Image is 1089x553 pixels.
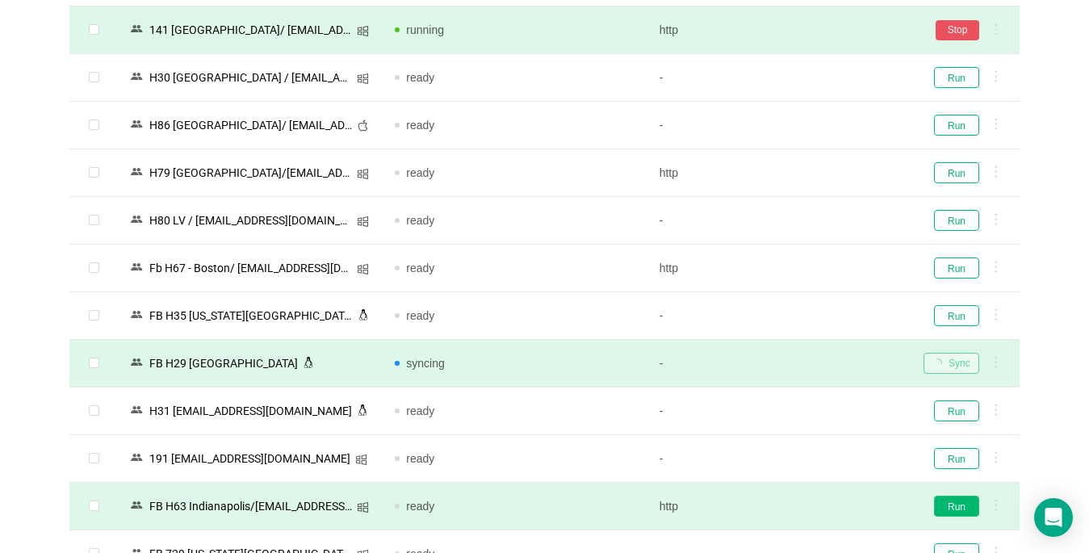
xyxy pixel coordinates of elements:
[145,210,357,231] div: H80 LV / [EMAIL_ADDRESS][DOMAIN_NAME] [1]
[647,102,911,149] td: -
[145,353,303,374] div: FB H29 [GEOGRAPHIC_DATA]
[355,454,367,466] i: icon: windows
[647,483,911,530] td: http
[647,435,911,483] td: -
[647,292,911,340] td: -
[357,119,369,132] i: icon: apple
[357,216,369,228] i: icon: windows
[145,448,355,469] div: 191 [EMAIL_ADDRESS][DOMAIN_NAME]
[145,162,357,183] div: H79 [GEOGRAPHIC_DATA]/[EMAIL_ADDRESS][DOMAIN_NAME] [1]
[934,448,979,469] button: Run
[647,388,911,435] td: -
[647,245,911,292] td: http
[145,258,357,279] div: Fb Н67 - Boston/ [EMAIL_ADDRESS][DOMAIN_NAME] [1]
[145,305,358,326] div: FB Н35 [US_STATE][GEOGRAPHIC_DATA][EMAIL_ADDRESS][DOMAIN_NAME]
[406,71,434,84] span: ready
[1034,498,1073,537] div: Open Intercom Messenger
[145,496,357,517] div: FB Н63 Indianapolis/[EMAIL_ADDRESS][DOMAIN_NAME] [1]
[357,168,369,180] i: icon: windows
[934,258,979,279] button: Run
[406,262,434,274] span: ready
[647,6,911,54] td: http
[406,357,444,370] span: syncing
[406,404,434,417] span: ready
[145,115,357,136] div: Н86 [GEOGRAPHIC_DATA]/ [EMAIL_ADDRESS][DOMAIN_NAME] [1]
[145,19,357,40] div: 141 [GEOGRAPHIC_DATA]/ [EMAIL_ADDRESS][DOMAIN_NAME]
[647,54,911,102] td: -
[357,263,369,275] i: icon: windows
[145,67,357,88] div: Н30 [GEOGRAPHIC_DATA] / [EMAIL_ADDRESS][DOMAIN_NAME]
[934,115,979,136] button: Run
[647,197,911,245] td: -
[936,20,979,40] button: Stop
[406,214,434,227] span: ready
[357,501,369,513] i: icon: windows
[934,400,979,421] button: Run
[934,496,979,517] button: Run
[145,400,357,421] div: Н31 [EMAIL_ADDRESS][DOMAIN_NAME]
[406,309,434,322] span: ready
[406,119,434,132] span: ready
[406,166,434,179] span: ready
[934,210,979,231] button: Run
[406,23,444,36] span: running
[357,25,369,37] i: icon: windows
[934,67,979,88] button: Run
[406,500,434,513] span: ready
[647,340,911,388] td: -
[357,73,369,85] i: icon: windows
[934,162,979,183] button: Run
[934,305,979,326] button: Run
[647,149,911,197] td: http
[406,452,434,465] span: ready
